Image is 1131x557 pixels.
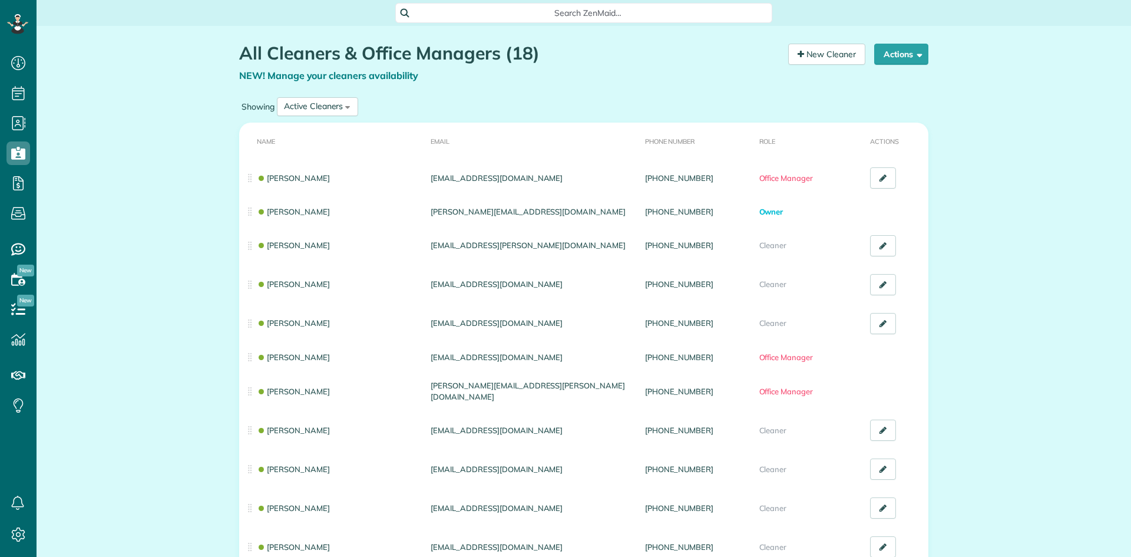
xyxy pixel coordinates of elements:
a: [PERSON_NAME] [257,503,330,513]
a: [PHONE_NUMBER] [645,542,713,552]
a: [PHONE_NUMBER] [645,173,713,183]
a: [PERSON_NAME] [257,426,330,435]
td: [PERSON_NAME][EMAIL_ADDRESS][PERSON_NAME][DOMAIN_NAME] [426,371,640,411]
span: Office Manager [759,352,813,362]
a: [PERSON_NAME] [257,207,330,216]
a: [PERSON_NAME] [257,173,330,183]
a: New Cleaner [788,44,865,65]
span: Office Manager [759,173,813,183]
span: Cleaner [759,318,787,328]
th: Name [239,123,426,159]
td: [EMAIL_ADDRESS][DOMAIN_NAME] [426,343,640,372]
a: NEW! Manage your cleaners availability [239,70,418,81]
span: Cleaner [759,503,787,513]
span: Owner [759,207,783,216]
span: Cleaner [759,542,787,552]
a: [PHONE_NUMBER] [645,426,713,435]
a: [PHONE_NUMBER] [645,352,713,362]
span: Cleaner [759,464,787,474]
a: [PERSON_NAME] [257,240,330,250]
a: [PERSON_NAME] [257,318,330,328]
th: Actions [865,123,928,159]
td: [PERSON_NAME][EMAIL_ADDRESS][DOMAIN_NAME] [426,197,640,226]
span: New [17,295,34,306]
a: [PERSON_NAME] [257,279,330,289]
span: Office Manager [759,387,813,396]
td: [EMAIL_ADDRESS][DOMAIN_NAME] [426,411,640,450]
td: [EMAIL_ADDRESS][DOMAIN_NAME] [426,265,640,304]
a: [PHONE_NUMBER] [645,240,713,250]
span: Cleaner [759,240,787,250]
span: Cleaner [759,279,787,289]
span: New [17,265,34,276]
span: Cleaner [759,426,787,435]
a: [PHONE_NUMBER] [645,503,713,513]
td: [EMAIL_ADDRESS][DOMAIN_NAME] [426,159,640,197]
th: Role [755,123,866,159]
a: [PHONE_NUMBER] [645,279,713,289]
a: [PERSON_NAME] [257,464,330,474]
h1: All Cleaners & Office Managers (18) [239,44,779,63]
td: [EMAIL_ADDRESS][DOMAIN_NAME] [426,304,640,343]
td: [EMAIL_ADDRESS][DOMAIN_NAME] [426,450,640,489]
a: [PERSON_NAME] [257,387,330,396]
a: [PHONE_NUMBER] [645,464,713,474]
th: Phone number [640,123,755,159]
div: Active Cleaners [284,100,343,113]
a: [PERSON_NAME] [257,352,330,362]
td: [EMAIL_ADDRESS][PERSON_NAME][DOMAIN_NAME] [426,226,640,265]
button: Actions [874,44,928,65]
th: Email [426,123,640,159]
td: [EMAIL_ADDRESS][DOMAIN_NAME] [426,489,640,528]
a: [PERSON_NAME] [257,542,330,552]
label: Showing [239,101,277,113]
a: [PHONE_NUMBER] [645,387,713,396]
a: [PHONE_NUMBER] [645,318,713,328]
a: [PHONE_NUMBER] [645,207,713,216]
